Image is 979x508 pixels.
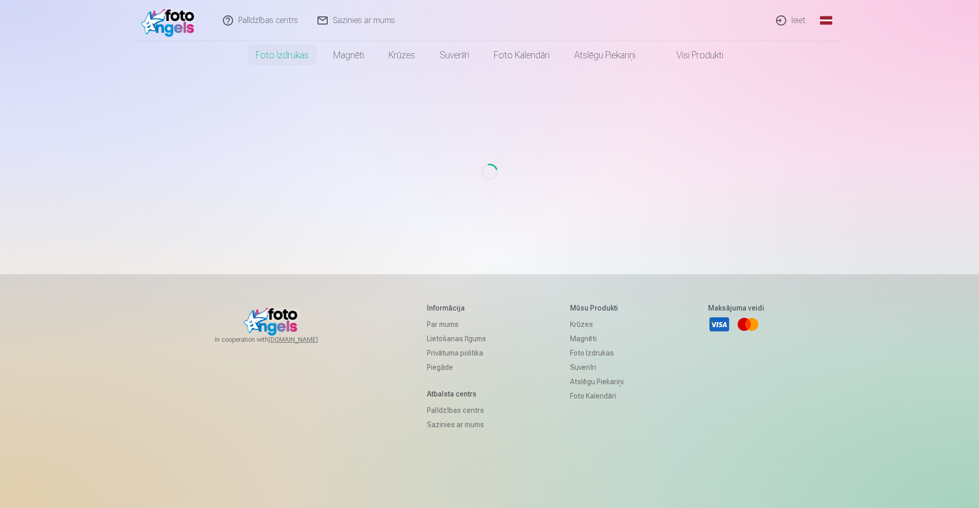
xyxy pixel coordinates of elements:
h5: Informācija [427,303,486,313]
a: Privātuma politika [427,346,486,360]
h5: Atbalsta centrs [427,389,486,399]
a: Visa [708,313,731,336]
a: Foto izdrukas [243,41,321,70]
a: Atslēgu piekariņi [570,374,624,389]
a: [DOMAIN_NAME] [268,336,343,344]
a: Par mums [427,317,486,332]
a: Magnēti [321,41,376,70]
a: Piegāde [427,360,486,374]
h5: Maksājuma veidi [708,303,764,313]
a: Visi produkti [648,41,736,70]
a: Sazinies ar mums [427,417,486,432]
a: Krūzes [376,41,427,70]
a: Palīdzības centrs [427,403,486,417]
span: In cooperation with [215,336,343,344]
a: Foto kalendāri [570,389,624,403]
a: Suvenīri [570,360,624,374]
img: /fa3 [141,4,200,37]
a: Lietošanas līgums [427,332,486,346]
a: Krūzes [570,317,624,332]
a: Foto kalendāri [482,41,562,70]
a: Mastercard [737,313,759,336]
a: Suvenīri [427,41,482,70]
a: Magnēti [570,332,624,346]
a: Foto izdrukas [570,346,624,360]
a: Atslēgu piekariņi [562,41,648,70]
h5: Mūsu produkti [570,303,624,313]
